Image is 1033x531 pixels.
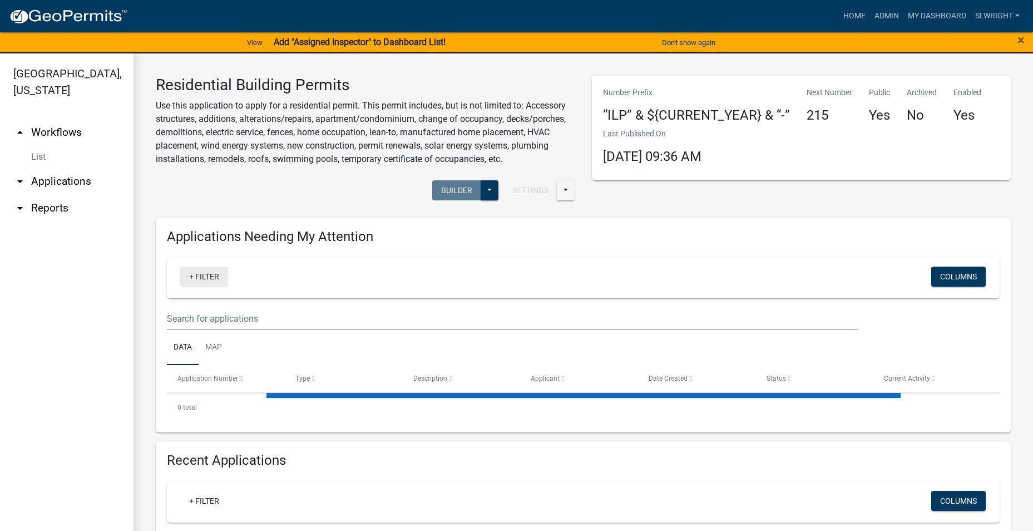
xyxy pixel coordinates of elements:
h4: Yes [953,107,981,124]
a: Admin [870,6,903,27]
a: Data [167,330,199,366]
h4: No [907,107,937,124]
datatable-header-cell: Status [756,365,874,392]
a: View [243,33,267,52]
i: arrow_drop_down [13,201,27,215]
button: Don't show again [658,33,720,52]
button: Builder [432,180,481,200]
p: Enabled [953,87,981,99]
p: Next Number [807,87,852,99]
span: × [1017,32,1025,48]
datatable-header-cell: Applicant [520,365,638,392]
datatable-header-cell: Date Created [638,365,756,392]
p: Public [869,87,890,99]
span: Application Number [177,375,238,382]
datatable-header-cell: Application Number [167,365,285,392]
span: [DATE] 09:36 AM [603,149,701,164]
span: Status [767,375,786,382]
span: Description [413,375,447,382]
span: Type [295,375,310,382]
span: Current Activity [884,375,930,382]
h4: 215 [807,107,852,124]
a: slwright [971,6,1024,27]
h4: Recent Applications [167,453,1000,469]
button: Columns [931,267,986,287]
datatable-header-cell: Type [285,365,403,392]
a: Map [199,330,229,366]
input: Search for applications [167,307,858,330]
h3: Residential Building Permits [156,76,575,95]
h4: Applications Needing My Attention [167,229,1000,245]
a: + Filter [180,491,228,511]
p: Use this application to apply for a residential permit. This permit includes, but is not limited ... [156,99,575,166]
a: + Filter [180,267,228,287]
datatable-header-cell: Current Activity [873,365,991,392]
i: arrow_drop_down [13,175,27,188]
p: Archived [907,87,937,99]
h4: “ILP” & ${CURRENT_YEAR} & “-” [603,107,790,124]
button: Columns [931,491,986,511]
p: Last Published On [603,128,701,140]
div: 0 total [167,394,1000,421]
button: Close [1017,33,1025,47]
h4: Yes [869,107,890,124]
datatable-header-cell: Description [402,365,520,392]
span: Date Created [649,375,688,382]
span: Applicant [531,375,560,382]
strong: Add "Assigned Inspector" to Dashboard List! [274,37,446,47]
button: Settings [504,180,557,200]
a: My Dashboard [903,6,971,27]
i: arrow_drop_up [13,126,27,139]
p: Number Prefix [603,87,790,99]
a: Home [839,6,870,27]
